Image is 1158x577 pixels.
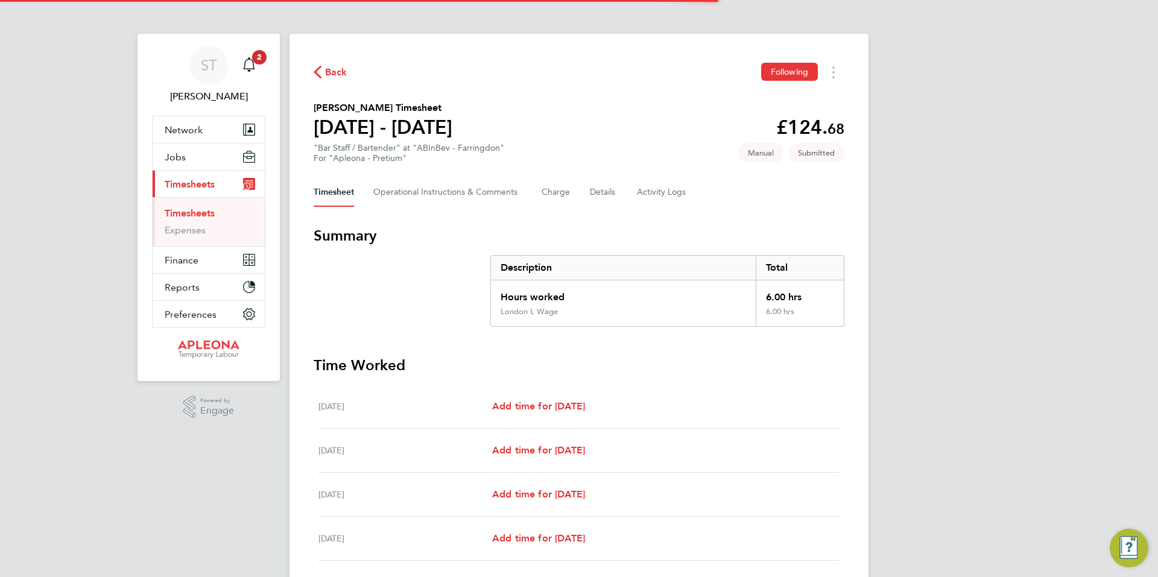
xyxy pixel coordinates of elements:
[178,340,239,359] img: apleona-logo-retina.png
[756,280,844,307] div: 6.00 hrs
[314,101,452,115] h2: [PERSON_NAME] Timesheet
[165,224,206,236] a: Expenses
[200,396,234,406] span: Powered by
[738,143,783,163] span: This timesheet was manually created.
[318,487,492,502] div: [DATE]
[788,143,844,163] span: This timesheet is Submitted.
[492,399,585,414] a: Add time for [DATE]
[165,124,203,136] span: Network
[318,531,492,546] div: [DATE]
[252,50,267,65] span: 2
[314,143,504,163] div: "Bar Staff / Bartender" at "ABInBev - Farringdon"
[492,488,585,500] span: Add time for [DATE]
[153,274,265,300] button: Reports
[314,65,347,80] button: Back
[761,63,818,81] button: Following
[153,301,265,327] button: Preferences
[827,120,844,137] span: 68
[314,115,452,139] h1: [DATE] - [DATE]
[237,46,261,84] a: 2
[325,65,347,80] span: Back
[314,153,504,163] div: For "Apleona - Pretium"
[637,178,688,207] button: Activity Logs
[756,307,844,326] div: 6.00 hrs
[1110,529,1148,567] button: Engage Resource Center
[491,280,756,307] div: Hours worked
[823,63,844,81] button: Timesheets Menu
[776,116,844,139] app-decimal: £124.
[491,256,756,280] div: Description
[152,89,265,104] span: Sean Treacy
[153,116,265,143] button: Network
[492,443,585,458] a: Add time for [DATE]
[492,444,585,456] span: Add time for [DATE]
[756,256,844,280] div: Total
[200,406,234,416] span: Engage
[492,532,585,544] span: Add time for [DATE]
[318,399,492,414] div: [DATE]
[152,340,265,359] a: Go to home page
[492,400,585,412] span: Add time for [DATE]
[492,487,585,502] a: Add time for [DATE]
[490,255,844,327] div: Summary
[492,531,585,546] a: Add time for [DATE]
[314,356,844,375] h3: Time Worked
[542,178,571,207] button: Charge
[314,226,844,245] h3: Summary
[153,197,265,246] div: Timesheets
[152,46,265,104] a: ST[PERSON_NAME]
[771,66,808,77] span: Following
[183,396,235,418] a: Powered byEngage
[138,34,280,381] nav: Main navigation
[165,254,198,266] span: Finance
[153,171,265,197] button: Timesheets
[165,282,200,293] span: Reports
[201,57,217,73] span: ST
[165,151,186,163] span: Jobs
[590,178,618,207] button: Details
[153,247,265,273] button: Finance
[318,443,492,458] div: [DATE]
[314,178,354,207] button: Timesheet
[153,143,265,170] button: Jobs
[165,309,217,320] span: Preferences
[165,178,215,190] span: Timesheets
[373,178,522,207] button: Operational Instructions & Comments
[501,307,558,317] div: London L Wage
[165,207,215,219] a: Timesheets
